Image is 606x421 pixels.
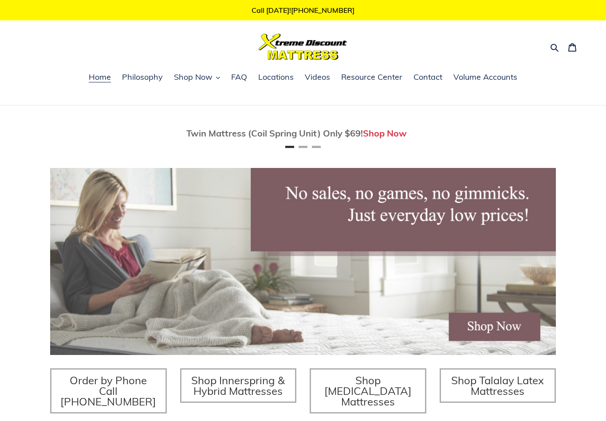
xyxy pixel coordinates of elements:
[310,368,426,413] a: Shop [MEDICAL_DATA] Mattresses
[191,374,285,398] span: Shop Innerspring & Hybrid Mattresses
[413,72,442,82] span: Contact
[227,71,252,84] a: FAQ
[89,72,111,82] span: Home
[50,368,167,413] a: Order by Phone Call [PHONE_NUMBER]
[118,71,167,84] a: Philosophy
[409,71,447,84] a: Contact
[300,71,334,84] a: Videos
[169,71,224,84] button: Shop Now
[291,6,354,15] a: [PHONE_NUMBER]
[299,146,307,148] button: Page 2
[258,72,294,82] span: Locations
[254,71,298,84] a: Locations
[259,34,347,60] img: Xtreme Discount Mattress
[363,128,407,139] a: Shop Now
[285,146,294,148] button: Page 1
[231,72,247,82] span: FAQ
[186,128,363,139] span: Twin Mattress (Coil Spring Unit) Only $69!
[341,72,402,82] span: Resource Center
[451,374,544,398] span: Shop Talalay Latex Mattresses
[440,368,556,403] a: Shop Talalay Latex Mattresses
[84,71,115,84] a: Home
[305,72,330,82] span: Videos
[174,72,212,82] span: Shop Now
[122,72,163,82] span: Philosophy
[453,72,517,82] span: Volume Accounts
[449,71,522,84] a: Volume Accounts
[60,374,156,408] span: Order by Phone Call [PHONE_NUMBER]
[180,368,297,403] a: Shop Innerspring & Hybrid Mattresses
[50,168,556,355] img: herobannermay2022-1652879215306_1200x.jpg
[324,374,412,408] span: Shop [MEDICAL_DATA] Mattresses
[337,71,407,84] a: Resource Center
[312,146,321,148] button: Page 3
